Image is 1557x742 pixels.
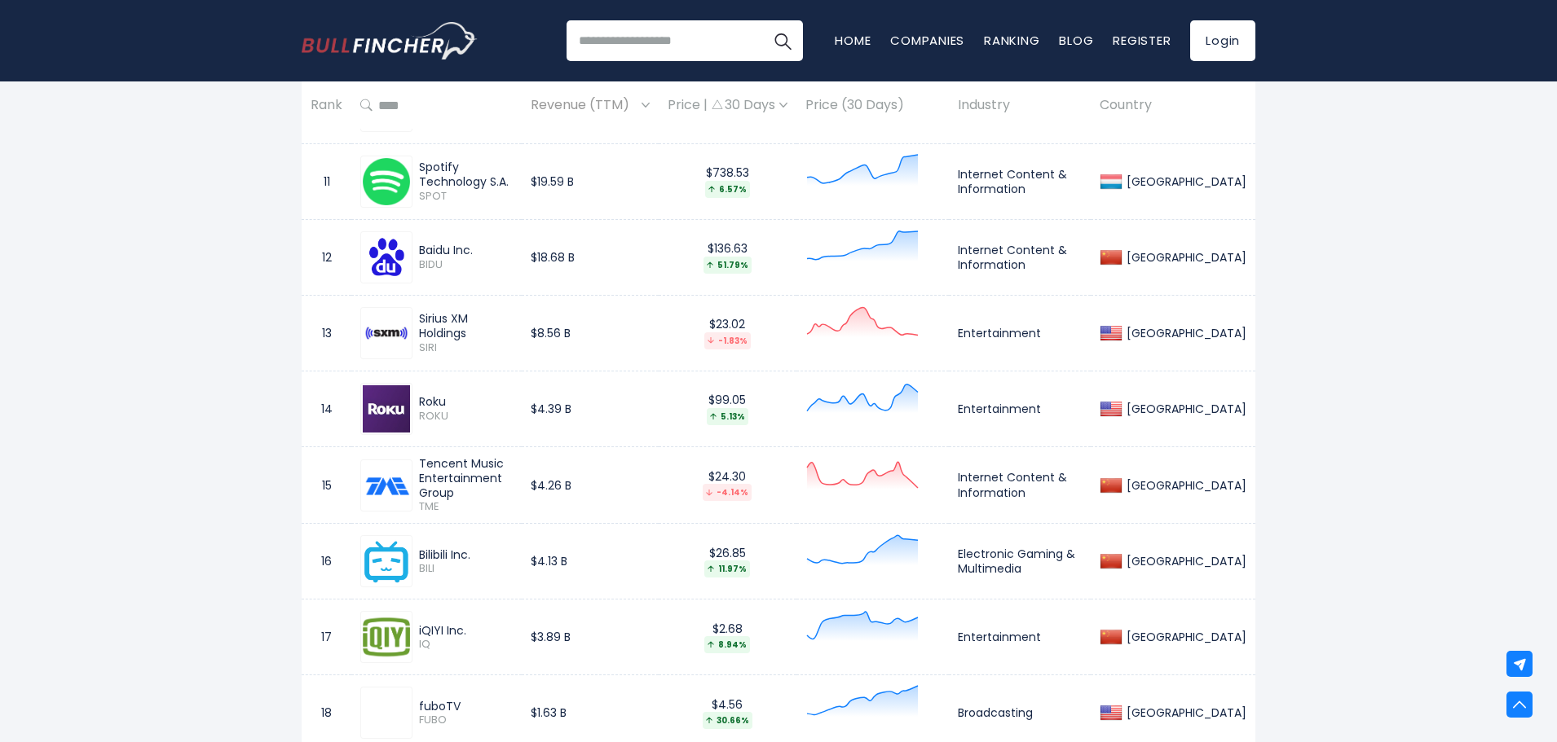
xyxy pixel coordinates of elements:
[302,371,351,446] td: 14
[668,546,787,577] div: $26.85
[703,484,752,501] div: -4.14%
[419,638,513,652] span: IQ
[363,689,410,736] img: FUBO.png
[302,22,478,59] img: Bullfincher logo
[363,462,410,509] img: TME.png
[302,143,351,219] td: 11
[302,295,351,371] td: 13
[419,258,513,272] span: BIDU
[419,410,513,424] span: ROKU
[419,713,513,727] span: FUBO
[522,446,659,523] td: $4.26 B
[949,219,1091,295] td: Internet Content & Information
[668,317,787,349] div: $23.02
[419,500,513,514] span: TME
[1123,705,1246,720] div: [GEOGRAPHIC_DATA]
[522,219,659,295] td: $18.68 B
[1123,402,1246,416] div: [GEOGRAPHIC_DATA]
[707,408,748,425] div: 5.13%
[302,219,351,295] td: 12
[704,257,752,274] div: 51.79%
[419,190,513,204] span: SPOT
[522,599,659,675] td: $3.89 B
[704,560,750,577] div: 11.97%
[704,636,750,653] div: 8.94%
[949,446,1091,523] td: Internet Content & Information
[522,524,659,599] td: $4.13 B
[949,371,1091,446] td: Entertainment
[419,623,513,638] div: iQIYI Inc.
[363,385,410,432] img: ROKU.jpeg
[302,22,477,59] a: Go to homepage
[1091,81,1255,130] th: Country
[531,93,637,118] span: Revenue (TTM)
[762,20,803,61] button: Search
[419,311,513,340] div: Sirius XM Holdings
[419,547,513,562] div: Bilibili Inc.
[419,341,513,355] span: SIRI
[668,621,787,653] div: $2.68
[419,394,513,409] div: Roku
[302,81,351,130] th: Rank
[302,524,351,599] td: 16
[704,332,751,349] div: -1.83%
[703,712,752,729] div: 30.66%
[949,295,1091,371] td: Entertainment
[363,310,410,357] img: SIRI.png
[1123,630,1246,644] div: [GEOGRAPHIC_DATA]
[705,181,750,198] div: 6.57%
[1123,478,1246,493] div: [GEOGRAPHIC_DATA]
[363,613,410,661] img: IQ.png
[668,97,787,114] div: Price | 30 Days
[522,371,659,446] td: $4.39 B
[1113,32,1171,49] a: Register
[419,562,513,576] span: BILI
[835,32,871,49] a: Home
[419,699,513,713] div: fuboTV
[890,32,964,49] a: Companies
[949,524,1091,599] td: Electronic Gaming & Multimedia
[1123,326,1246,340] div: [GEOGRAPHIC_DATA]
[522,295,659,371] td: $8.56 B
[949,81,1091,130] th: Industry
[984,32,1039,49] a: Ranking
[668,393,787,424] div: $99.05
[419,160,513,189] div: Spotify Technology S.A.
[668,697,787,729] div: $4.56
[1123,250,1246,265] div: [GEOGRAPHIC_DATA]
[419,456,513,501] div: Tencent Music Entertainment Group
[1190,20,1255,61] a: Login
[302,446,351,523] td: 15
[363,158,410,205] img: SPOT.png
[363,234,410,281] img: BIDU.png
[522,143,659,219] td: $19.59 B
[668,165,787,197] div: $738.53
[949,599,1091,675] td: Entertainment
[1123,554,1246,569] div: [GEOGRAPHIC_DATA]
[419,243,513,257] div: Baidu Inc.
[302,599,351,675] td: 17
[949,143,1091,219] td: Internet Content & Information
[1123,174,1246,189] div: [GEOGRAPHIC_DATA]
[668,469,787,501] div: $24.30
[363,538,410,585] img: BILI.png
[1059,32,1093,49] a: Blog
[796,81,949,130] th: Price (30 Days)
[668,241,787,273] div: $136.63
